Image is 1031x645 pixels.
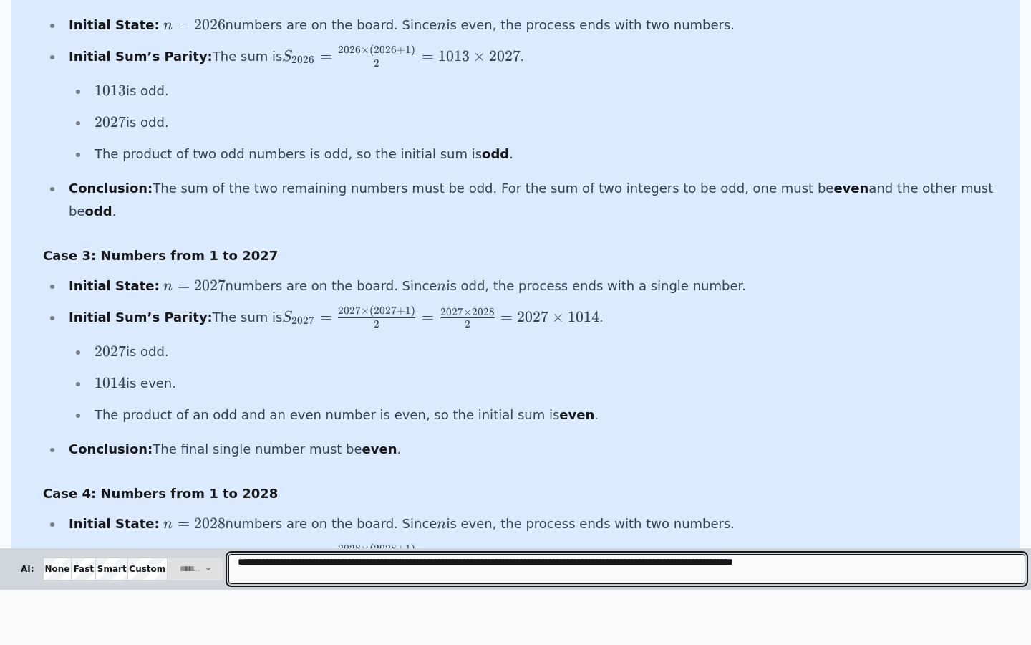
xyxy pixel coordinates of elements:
[374,43,397,56] span: 2026
[194,514,226,532] span: 2028
[89,111,994,134] li: is odd.
[415,45,417,61] span: ​
[69,181,153,196] strong: Conclusion:
[11,558,44,580] span: AI:
[517,307,548,326] span: 2027
[559,407,594,422] strong: even
[163,279,173,294] span: n
[552,307,564,326] span: ×
[89,403,994,426] li: The product of an odd and an even number is even, so the initial sum is .
[397,304,405,317] span: +
[89,80,994,102] li: is odd.
[63,45,994,166] li: The sum is .
[95,81,126,100] span: 1013
[43,246,994,266] h4: Case 3: Numbers from 1 to 2027
[473,545,485,564] span: ×
[69,516,160,531] strong: Initial State:
[89,143,994,166] li: The product of two odd numbers is odd, so the initial sum is .
[89,372,994,395] li: is even.
[422,545,434,564] span: =
[84,204,112,219] strong: odd
[320,545,332,564] span: =
[69,278,160,293] strong: Initial State:
[63,512,994,535] li: numbers are on the board. Since is even, the process ends with two numbers.
[282,49,291,64] span: S
[291,314,314,327] span: 2027
[411,43,415,56] span: )
[69,49,213,64] strong: Initial Sum’s Parity:
[440,305,463,318] span: 2027
[437,517,446,532] span: n
[63,14,994,37] li: numbers are on the board. Since is even, the process ends with two numbers.
[320,307,332,326] span: =
[71,558,96,580] input: Fast
[437,279,446,294] span: n
[316,56,317,61] span: ​
[473,47,485,65] span: ×
[95,373,126,392] span: 1014
[178,514,190,532] span: =
[422,47,434,65] span: =
[438,545,470,564] span: 1014
[89,340,994,363] li: is odd.
[316,317,317,322] span: ​
[95,113,126,131] span: 2027
[489,545,521,564] span: 2029
[194,15,226,34] span: 2026
[438,47,470,65] span: 1013
[411,304,415,317] span: )
[369,542,374,555] span: (
[361,542,369,555] span: ×
[338,542,361,555] span: 2028
[422,307,434,326] span: =
[361,304,369,317] span: ×
[127,558,168,580] input: Custom
[369,304,374,317] span: (
[69,441,153,457] strong: Conclusion:
[437,18,446,33] span: n
[95,558,128,580] input: Smart
[69,548,213,563] strong: Initial Sum’s Parity:
[369,43,374,56] span: (
[362,441,397,457] strong: even
[374,57,379,70] span: 2
[63,438,994,461] li: The final single number must be .
[500,307,513,326] span: =
[228,554,1025,584] textarea: Message
[63,306,994,426] li: The sum is .
[465,317,470,330] span: 2
[282,310,291,325] span: S
[374,304,397,317] span: 2027
[43,558,72,580] input: None
[374,542,397,555] span: 2028
[489,47,521,65] span: 2027
[163,18,173,33] span: n
[568,307,599,326] span: 1014
[472,305,495,318] span: 2028
[282,548,291,563] span: S
[338,43,361,56] span: 2026
[463,305,472,318] span: ×
[43,484,994,504] h4: Case 4: Numbers from 1 to 2028
[374,317,379,330] span: 2
[63,274,994,297] li: numbers are on the board. Since is odd, the process ends with a single number.
[415,544,417,560] span: ​
[194,276,226,295] span: 2027
[495,309,496,322] span: ​
[178,276,190,295] span: =
[95,342,126,360] span: 2027
[63,177,994,223] li: The sum of the two remaining numbers must be odd. For the sum of two integers to be odd, one must...
[163,517,173,532] span: n
[338,304,361,317] span: 2027
[482,146,509,161] strong: odd
[415,306,417,322] span: ​
[397,542,405,555] span: +
[320,47,332,65] span: =
[291,53,314,66] span: 2026
[69,310,213,325] strong: Initial Sum’s Parity:
[405,43,411,56] span: 1
[397,43,405,56] span: +
[405,304,411,317] span: 1
[411,542,415,555] span: )
[833,181,868,196] strong: even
